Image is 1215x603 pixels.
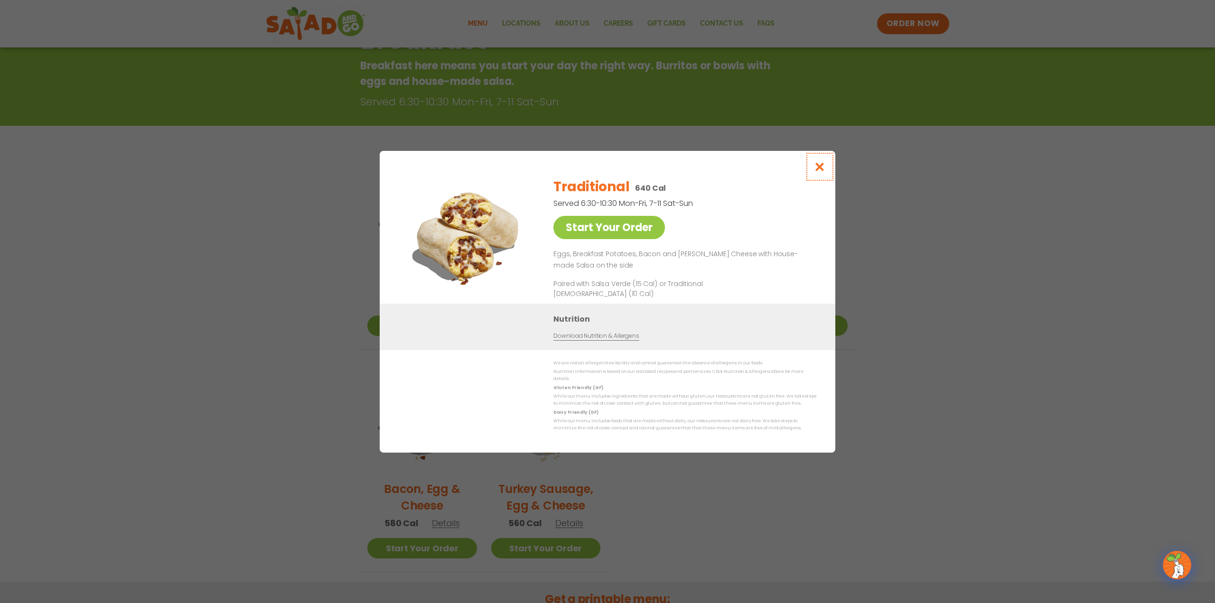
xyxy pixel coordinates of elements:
p: Paired with Salsa Verde (15 Cal) or Traditional [DEMOGRAPHIC_DATA] (10 Cal) [553,278,729,298]
a: Download Nutrition & Allergens [553,331,639,340]
strong: Dairy Friendly (DF) [553,409,598,415]
h3: Nutrition [553,313,821,325]
img: wpChatIcon [1164,552,1190,578]
p: While our menu includes foods that are made without dairy, our restaurants are not dairy free. We... [553,417,816,432]
strong: Gluten Friendly (GF) [553,384,603,390]
p: Served 6:30-10:30 Mon-Fri, 7-11 Sat-Sun [553,197,767,209]
button: Close modal [804,151,835,183]
p: Nutrition information is based on our standard recipes and portion sizes. Click Nutrition & Aller... [553,368,816,383]
p: 640 Cal [635,182,666,194]
img: Featured product photo for Traditional [401,170,534,303]
p: While our menu includes ingredients that are made without gluten, our restaurants are not gluten ... [553,393,816,408]
p: Eggs, Breakfast Potatoes, Bacon and [PERSON_NAME] Cheese with House-made Salsa on the side [553,249,813,271]
h2: Traditional [553,177,629,197]
p: We are not an allergen free facility and cannot guarantee the absence of allergens in our foods. [553,360,816,367]
a: Start Your Order [553,216,665,239]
